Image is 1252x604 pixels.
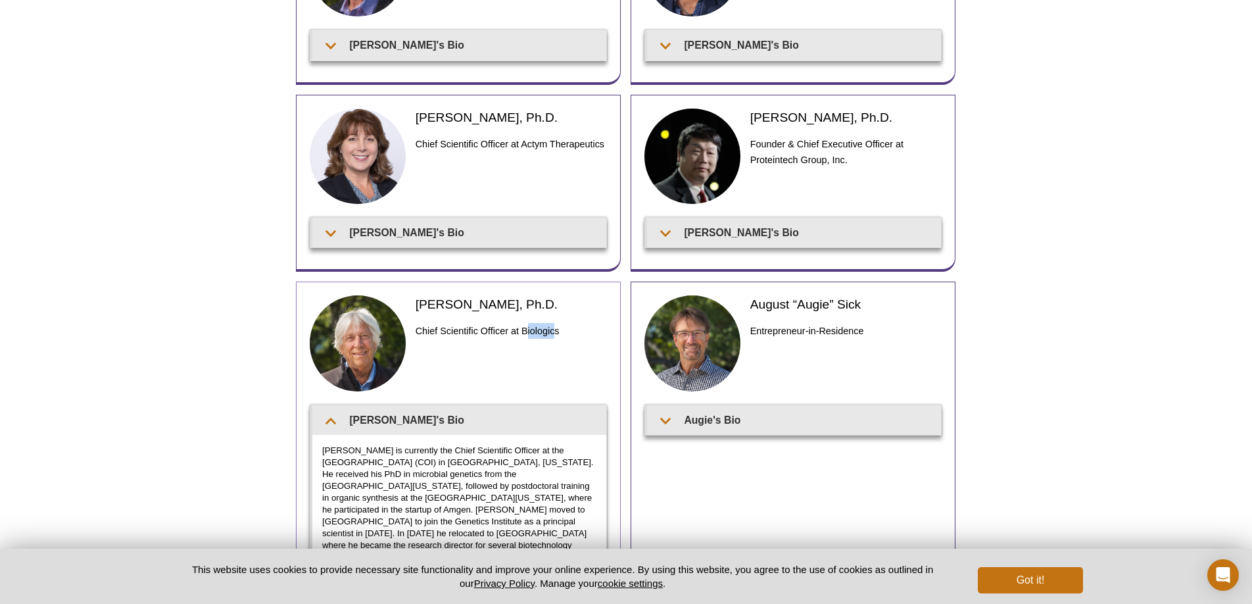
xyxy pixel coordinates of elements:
[310,295,406,391] img: Marc Nasoff headshot
[416,295,607,313] h2: [PERSON_NAME], Ph.D.
[750,136,942,168] h3: Founder & Chief Executive Officer at Proteintech Group, Inc.
[647,405,941,435] summary: Augie's Bio
[416,109,607,126] h2: [PERSON_NAME], Ph.D.
[310,109,406,205] img: Mary Janatpour headshot
[416,323,607,339] h3: Chief Scientific Officer at Biologics
[750,323,942,339] h3: Entrepreneur-in-Residence
[416,136,607,152] h3: Chief Scientific Officer at Actym Therapeutics
[312,218,606,247] summary: [PERSON_NAME]'s Bio
[647,218,941,247] summary: [PERSON_NAME]'s Bio
[1207,559,1239,591] div: Open Intercom Messenger
[644,109,740,205] img: Jason Li headshot
[312,405,606,435] summary: [PERSON_NAME]'s Bio
[169,563,956,590] p: This website uses cookies to provide necessary site functionality and improve your online experie...
[647,30,941,60] summary: [PERSON_NAME]'s Bio
[312,30,606,60] summary: [PERSON_NAME]'s Bio
[598,578,663,589] button: cookie settings
[474,578,535,589] a: Privacy Policy
[644,295,740,391] img: Augie Sick headshot
[978,567,1083,593] button: Got it!
[750,295,942,313] h2: August “Augie” Sick
[750,109,942,126] h2: [PERSON_NAME], Ph.D.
